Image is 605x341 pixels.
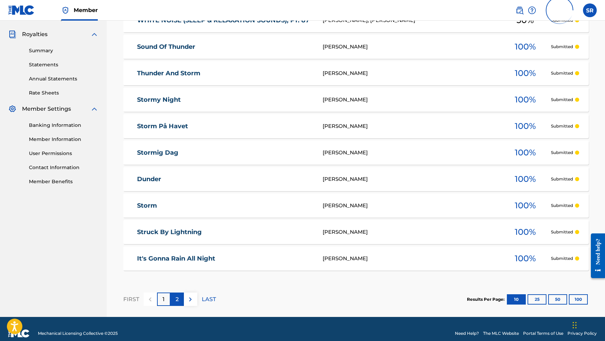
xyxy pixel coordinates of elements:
p: Submitted [551,229,573,235]
span: 100 % [515,146,536,159]
button: 100 [569,294,588,305]
a: Dunder [137,175,313,183]
span: Mechanical Licensing Collective © 2025 [38,330,118,337]
span: 100 % [515,67,536,79]
a: Annual Statements [29,75,98,82]
span: Member Settings [22,105,71,113]
img: expand [90,30,98,38]
iframe: Chat Widget [571,308,605,341]
p: Submitted [551,70,573,76]
p: Submitted [551,123,573,129]
img: MLC Logo [8,5,35,15]
a: Privacy Policy [567,330,597,337]
a: Contact Information [29,164,98,171]
div: [PERSON_NAME] [323,149,500,157]
a: Thunder And Storm [137,69,313,77]
p: Submitted [551,97,573,103]
div: Drag [573,315,577,335]
span: Royalties [22,30,48,38]
a: Storm På Havet [137,122,313,130]
div: User Menu [583,3,597,17]
span: 100 % [515,120,536,132]
a: It's Gonna Rain All Night [137,255,313,263]
a: User Permissions [29,150,98,157]
div: [PERSON_NAME] [323,255,500,263]
img: expand [90,105,98,113]
p: 2 [176,295,179,304]
p: FIRST [123,295,139,304]
div: [PERSON_NAME] [323,202,500,210]
span: Member [74,6,98,14]
span: 100 % [515,252,536,265]
p: LAST [202,295,216,304]
p: Submitted [551,150,573,156]
button: 10 [507,294,526,305]
a: Member Information [29,136,98,143]
a: Summary [29,47,98,54]
iframe: Resource Center [586,227,605,284]
p: Submitted [551,176,573,182]
a: The MLC Website [483,330,519,337]
a: Public Search [515,3,524,17]
a: Need Help? [455,330,479,337]
a: Banking Information [29,122,98,129]
span: 100 % [515,199,536,212]
img: help [528,6,536,14]
span: 100 % [515,93,536,106]
img: Top Rightsholder [61,6,70,14]
div: [PERSON_NAME] [323,96,500,104]
div: Help [528,3,536,17]
img: right [186,295,195,304]
img: logo [8,329,30,338]
a: Member Benefits [29,178,98,185]
a: Sound Of Thunder [137,43,313,51]
img: Member Settings [8,105,17,113]
span: 100 % [515,41,536,53]
div: [PERSON_NAME] [323,43,500,51]
div: [PERSON_NAME] [323,69,500,77]
p: Results Per Page: [467,296,506,302]
div: [PERSON_NAME] [323,122,500,130]
span: 100 % [515,226,536,238]
div: [PERSON_NAME] [323,175,500,183]
button: 25 [528,294,546,305]
a: Portal Terms of Use [523,330,563,337]
button: 50 [548,294,567,305]
p: Submitted [551,44,573,50]
div: [PERSON_NAME] [323,228,500,236]
a: Stormig Dag [137,149,313,157]
a: Rate Sheets [29,89,98,97]
a: Storm [137,202,313,210]
img: search [515,6,524,14]
span: 100 % [515,173,536,185]
p: Submitted [551,255,573,262]
p: 1 [163,295,165,304]
a: Stormy Night [137,96,313,104]
a: Struck By Lightning [137,228,313,236]
p: Submitted [551,202,573,209]
a: Statements [29,61,98,68]
img: Royalties [8,30,17,38]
